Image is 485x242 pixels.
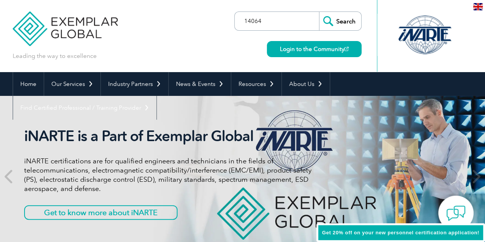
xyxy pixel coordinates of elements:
[473,3,483,10] img: en
[446,204,465,223] img: contact-chat.png
[24,156,312,193] p: iNARTE certifications are for qualified engineers and technicians in the fields of telecommunicat...
[13,52,97,60] p: Leading the way to excellence
[344,47,349,51] img: open_square.png
[13,96,156,120] a: Find Certified Professional / Training Provider
[322,230,479,235] span: Get 20% off on your new personnel certification application!
[101,72,168,96] a: Industry Partners
[267,41,362,57] a: Login to the Community
[24,205,178,220] a: Get to know more about iNARTE
[44,72,100,96] a: Our Services
[319,12,361,30] input: Search
[169,72,231,96] a: News & Events
[24,127,312,145] h2: iNARTE is a Part of Exemplar Global
[13,72,44,96] a: Home
[231,72,281,96] a: Resources
[282,72,330,96] a: About Us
